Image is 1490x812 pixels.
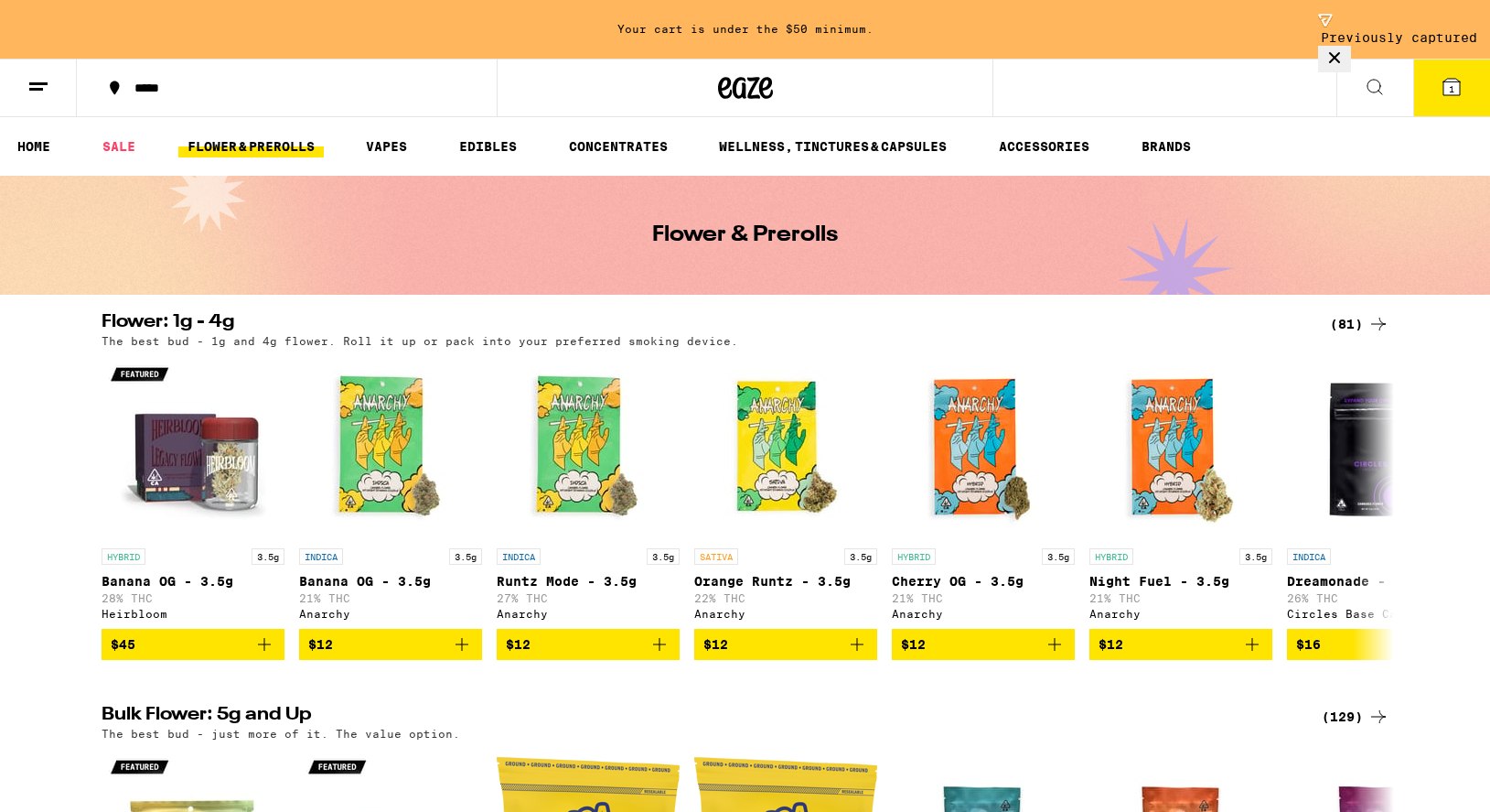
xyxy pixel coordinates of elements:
p: Night Fuel - 3.5g [1089,574,1272,589]
a: WELLNESS, TINCTURES & CAPSULES [710,135,956,157]
a: FLOWER & PREROLLS [178,135,324,157]
a: Open page for Night Fuel - 3.5g from Anarchy [1089,356,1272,629]
button: Add to bag [892,629,1075,660]
div: Circles Base Camp [1287,608,1470,620]
p: Runtz Mode - 3.5g [497,574,680,589]
p: HYBRID [1089,548,1133,565]
div: Anarchy [892,608,1075,620]
p: INDICA [1287,548,1331,565]
p: HYBRID [892,548,936,565]
img: Anarchy - Night Fuel - 3.5g [1089,356,1272,539]
p: The best bud - 1g and 4g flower. Roll it up or pack into your preferred smoking device. [102,335,738,347]
button: Add to bag [1089,629,1272,660]
div: Anarchy [497,608,680,620]
span: $12 [901,637,926,652]
a: Open page for Cherry OG - 3.5g from Anarchy [892,356,1075,629]
p: The best bud - just more of it. The value option. [102,728,460,740]
span: $16 [1296,637,1321,652]
p: INDICA [497,548,541,565]
img: Anarchy - Runtz Mode - 3.5g [497,356,680,539]
a: Open page for Runtz Mode - 3.5g from Anarchy [497,356,680,629]
button: Add to bag [1287,629,1470,660]
p: 21% THC [892,592,1075,604]
p: Cherry OG - 3.5g [892,574,1075,589]
p: 22% THC [694,592,877,604]
button: Add to bag [299,629,482,660]
a: (81) [1330,313,1389,335]
span: 1 [1449,83,1454,94]
p: 28% THC [102,592,284,604]
img: Heirbloom - Banana OG - 3.5g [102,356,284,539]
div: Anarchy [1089,608,1272,620]
button: Add to bag [497,629,680,660]
h2: Bulk Flower: 5g and Up [102,706,1300,728]
div: Anarchy [694,608,877,620]
button: Add to bag [694,629,877,660]
a: HOME [8,135,59,157]
img: Anarchy - Cherry OG - 3.5g [892,356,1075,539]
p: 27% THC [497,592,680,604]
p: 21% THC [299,592,482,604]
a: ACCESSORIES [990,135,1099,157]
span: $12 [308,637,333,652]
a: SALE [93,135,145,157]
p: 21% THC [1089,592,1272,604]
span: $45 [111,637,135,652]
a: EDIBLES [450,135,526,157]
p: Banana OG - 3.5g [299,574,482,589]
h2: Flower: 1g - 4g [102,313,1300,335]
span: $12 [1099,637,1123,652]
p: 3.5g [1239,548,1272,565]
p: 3.5g [252,548,284,565]
div: Heirbloom [102,608,284,620]
p: 26% THC [1287,592,1470,604]
p: 3.5g [1042,548,1075,565]
a: BRANDS [1132,135,1200,157]
p: Dreamonade - 3.5g [1287,574,1470,589]
p: 3.5g [844,548,877,565]
button: Add to bag [102,629,284,660]
a: CONCENTRATES [560,135,677,157]
p: Orange Runtz - 3.5g [694,574,877,589]
a: VAPES [357,135,416,157]
a: Open page for Orange Runtz - 3.5g from Anarchy [694,356,877,629]
button: 1 [1413,60,1490,116]
a: Open page for Dreamonade - 3.5g from Circles Base Camp [1287,356,1470,629]
p: SATIVA [694,548,738,565]
span: $12 [703,637,728,652]
img: Anarchy - Orange Runtz - 3.5g [694,356,877,539]
p: HYBRID [102,548,145,565]
a: Open page for Banana OG - 3.5g from Heirbloom [102,356,284,629]
p: INDICA [299,548,343,565]
span: $12 [506,637,531,652]
p: 3.5g [449,548,482,565]
div: Anarchy [299,608,482,620]
a: Open page for Banana OG - 3.5g from Anarchy [299,356,482,629]
h1: Flower & Prerolls [652,224,838,246]
img: Circles Base Camp - Dreamonade - 3.5g [1287,356,1470,539]
p: 3.5g [647,548,680,565]
p: Banana OG - 3.5g [102,574,284,589]
img: Anarchy - Banana OG - 3.5g [299,356,482,539]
